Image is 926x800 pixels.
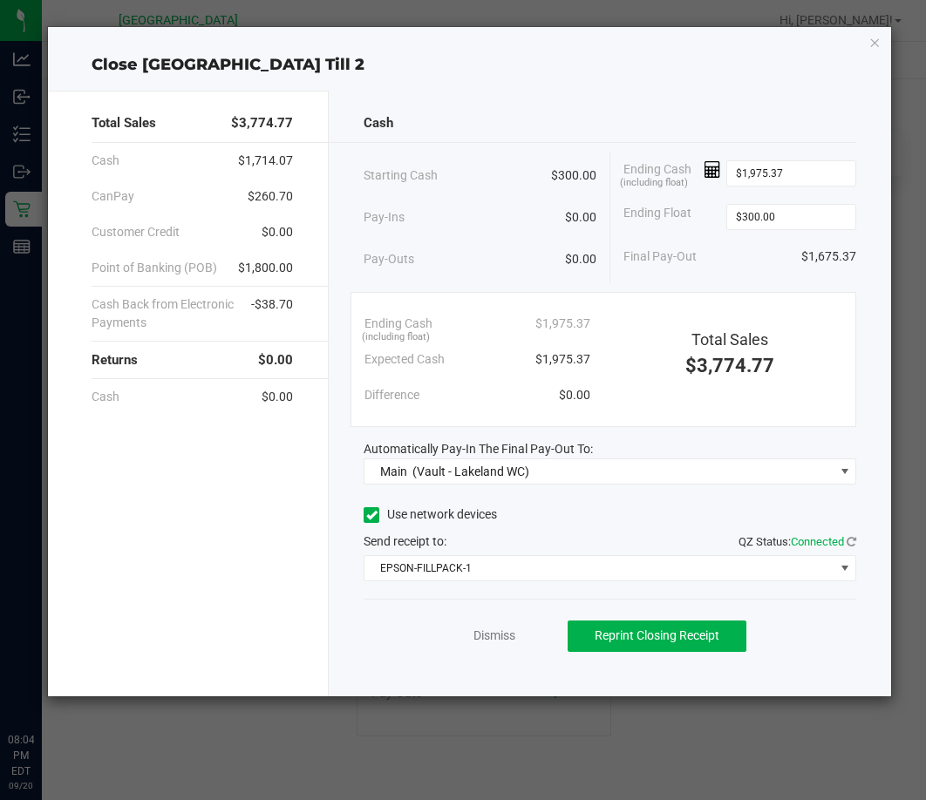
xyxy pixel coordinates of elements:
span: $1,675.37 [801,247,856,266]
span: Customer Credit [92,223,180,241]
span: Starting Cash [364,166,438,185]
span: Cash [92,152,119,170]
span: Pay-Ins [364,208,405,227]
span: $1,714.07 [238,152,293,170]
span: $0.00 [258,350,293,370]
span: $0.00 [565,208,596,227]
span: Reprint Closing Receipt [595,628,719,642]
iframe: Resource center [17,661,70,713]
span: Cash Back from Electronic Payments [92,295,251,332]
span: Expected Cash [364,350,445,369]
span: Total Sales [92,113,156,133]
span: $300.00 [551,166,596,185]
span: $1,975.37 [535,315,590,333]
span: Cash [364,113,393,133]
label: Use network devices [364,505,497,524]
div: Close [GEOGRAPHIC_DATA] Till 2 [48,53,891,77]
div: Returns [92,342,293,379]
span: (including float) [620,176,688,191]
span: Automatically Pay-In The Final Pay-Out To: [364,442,593,456]
span: $0.00 [262,223,293,241]
span: Final Pay-Out [623,247,697,266]
span: Cash [92,388,119,406]
span: Difference [364,386,419,404]
span: Send receipt to: [364,534,446,548]
span: $3,774.77 [685,355,774,376]
span: $3,774.77 [231,113,293,133]
span: EPSON-FILLPACK-1 [364,556,834,580]
span: $1,800.00 [238,259,293,277]
span: Ending Cash [364,315,432,333]
span: $1,975.37 [535,350,590,369]
span: (Vault - Lakeland WC) [412,464,529,478]
span: Point of Banking (POB) [92,259,217,277]
a: Dismiss [473,627,515,645]
span: $260.70 [248,187,293,206]
span: Connected [791,535,844,548]
span: Ending Cash [623,160,721,186]
span: (including float) [362,330,430,345]
span: $0.00 [565,250,596,268]
span: Pay-Outs [364,250,414,268]
span: $0.00 [559,386,590,404]
span: Ending Float [623,204,691,230]
span: $0.00 [262,388,293,406]
span: -$38.70 [251,295,293,332]
span: QZ Status: [739,535,856,548]
span: Total Sales [691,330,768,349]
span: Main [380,464,407,478]
button: Reprint Closing Receipt [568,620,746,652]
span: CanPay [92,187,134,206]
